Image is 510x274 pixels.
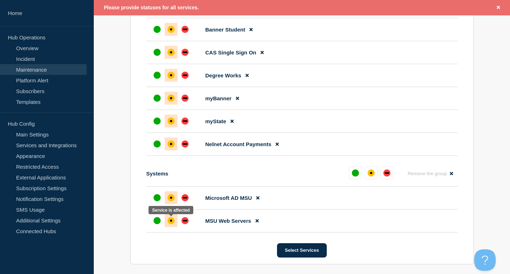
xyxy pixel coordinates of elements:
[349,167,362,179] button: up
[154,194,161,201] div: up
[494,4,503,12] button: Close banner
[154,217,161,224] div: up
[167,217,175,224] div: affected
[403,167,458,181] button: Remove the group
[181,72,189,79] div: down
[205,141,272,147] span: Nelnet Account Payments
[352,169,359,177] div: up
[205,118,226,124] span: myState
[167,140,175,148] div: affected
[104,5,199,10] span: Please provide statuses for all services.
[167,49,175,56] div: affected
[205,95,232,101] span: myBanner
[167,117,175,125] div: affected
[408,171,447,176] span: Remove the group
[154,26,161,33] div: up
[181,95,189,102] div: down
[365,167,378,179] button: affected
[383,169,390,177] div: down
[167,95,175,102] div: affected
[167,26,175,33] div: affected
[181,117,189,125] div: down
[154,117,161,125] div: up
[380,167,393,179] button: down
[167,194,175,201] div: affected
[146,170,169,177] p: Systems
[181,194,189,201] div: down
[205,72,242,78] span: Degree Works
[167,72,175,79] div: affected
[205,195,252,201] span: Microsoft AD MSU
[474,249,496,271] iframe: Help Scout Beacon - Open
[368,169,375,177] div: affected
[181,140,189,148] div: down
[181,217,189,224] div: down
[181,49,189,56] div: down
[154,140,161,148] div: up
[205,218,251,224] span: MSU Web Servers
[154,72,161,79] div: up
[154,95,161,102] div: up
[277,243,327,258] button: Select Services
[154,49,161,56] div: up
[205,49,257,56] span: CAS Single Sign On
[152,208,190,213] div: Service is affected
[181,26,189,33] div: down
[205,27,246,33] span: Banner Student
